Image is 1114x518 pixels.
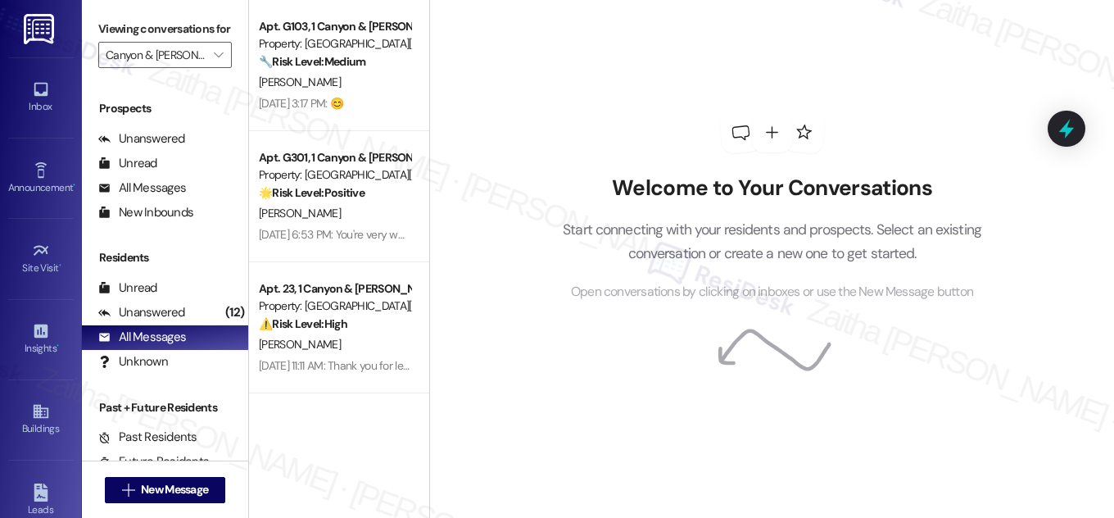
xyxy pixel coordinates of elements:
[59,260,61,271] span: •
[571,282,973,302] span: Open conversations by clicking on inboxes or use the New Message button
[98,279,157,297] div: Unread
[106,42,206,68] input: All communities
[259,149,410,166] div: Apt. G301, 1 Canyon & [PERSON_NAME][GEOGRAPHIC_DATA]
[98,155,157,172] div: Unread
[98,304,185,321] div: Unanswered
[98,204,193,221] div: New Inbounds
[98,16,232,42] label: Viewing conversations for
[221,300,248,325] div: (12)
[259,227,571,242] div: [DATE] 6:53 PM: You're very welcome! We're always happy to help.
[82,249,248,266] div: Residents
[98,429,197,446] div: Past Residents
[259,54,365,69] strong: 🔧 Risk Level: Medium
[538,175,1007,202] h2: Welcome to Your Conversations
[24,14,57,44] img: ResiDesk Logo
[214,48,223,61] i: 
[259,316,347,331] strong: ⚠️ Risk Level: High
[259,96,343,111] div: [DATE] 3:17 PM: 😊
[82,399,248,416] div: Past + Future Residents
[259,18,410,35] div: Apt. G103, 1 Canyon & [PERSON_NAME][GEOGRAPHIC_DATA]
[73,179,75,191] span: •
[259,35,410,52] div: Property: [GEOGRAPHIC_DATA][PERSON_NAME]
[141,481,208,498] span: New Message
[259,206,341,220] span: [PERSON_NAME]
[105,477,226,503] button: New Message
[8,317,74,361] a: Insights •
[57,340,59,352] span: •
[98,130,185,148] div: Unanswered
[8,398,74,442] a: Buildings
[98,179,186,197] div: All Messages
[259,185,365,200] strong: 🌟 Risk Level: Positive
[259,337,341,352] span: [PERSON_NAME]
[82,100,248,117] div: Prospects
[259,280,410,298] div: Apt. 23, 1 Canyon & [PERSON_NAME][GEOGRAPHIC_DATA]
[538,218,1007,265] p: Start connecting with your residents and prospects. Select an existing conversation or create a n...
[98,353,168,370] div: Unknown
[98,329,186,346] div: All Messages
[259,298,410,315] div: Property: [GEOGRAPHIC_DATA][PERSON_NAME]
[122,484,134,497] i: 
[98,453,209,470] div: Future Residents
[259,75,341,89] span: [PERSON_NAME]
[8,237,74,281] a: Site Visit •
[259,166,410,184] div: Property: [GEOGRAPHIC_DATA][PERSON_NAME]
[8,75,74,120] a: Inbox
